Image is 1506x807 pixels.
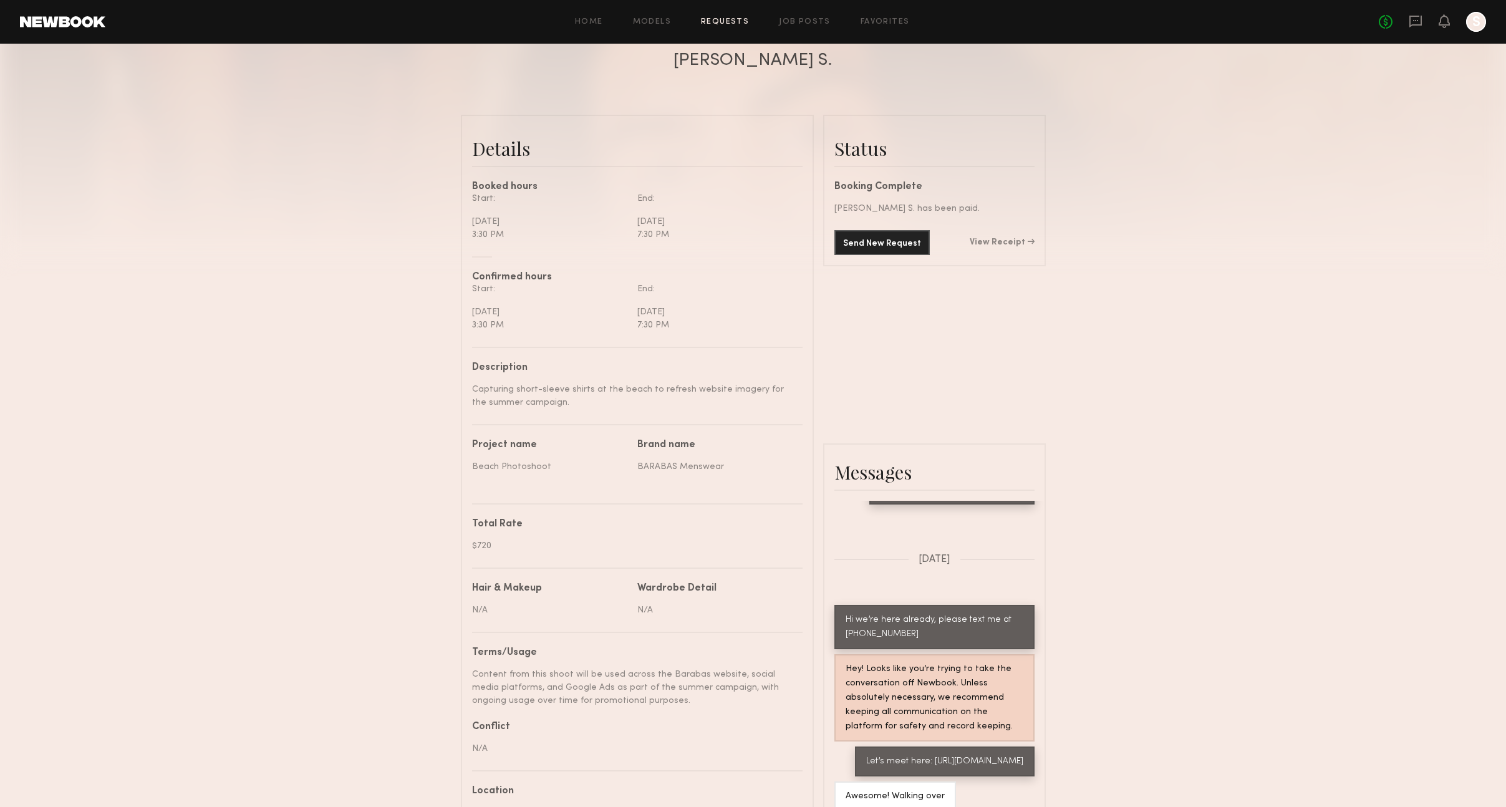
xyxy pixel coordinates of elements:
[472,192,628,205] div: Start:
[472,440,628,450] div: Project name
[861,18,910,26] a: Favorites
[472,648,793,658] div: Terms/Usage
[472,306,628,319] div: [DATE]
[472,519,793,529] div: Total Rate
[472,722,793,732] div: Conflict
[637,306,793,319] div: [DATE]
[472,604,628,617] div: N/A
[834,202,1035,215] div: [PERSON_NAME] S. has been paid.
[472,539,793,553] div: $720
[779,18,831,26] a: Job Posts
[701,18,749,26] a: Requests
[834,230,930,255] button: Send New Request
[637,604,793,617] div: N/A
[637,228,793,241] div: 7:30 PM
[637,460,793,473] div: BARABAS Menswear
[637,192,793,205] div: End:
[834,182,1035,192] div: Booking Complete
[472,319,628,332] div: 3:30 PM
[919,554,950,565] span: [DATE]
[472,742,793,755] div: N/A
[472,136,803,161] div: Details
[846,662,1023,734] div: Hey! Looks like you’re trying to take the conversation off Newbook. Unless absolutely necessary, ...
[472,668,793,707] div: Content from this shoot will be used across the Barabas website, social media platforms, and Goog...
[673,52,833,69] div: [PERSON_NAME] S.
[637,440,793,450] div: Brand name
[633,18,671,26] a: Models
[846,790,945,804] div: Awesome! Walking over
[472,228,628,241] div: 3:30 PM
[637,215,793,228] div: [DATE]
[472,786,793,796] div: Location
[866,755,1023,769] div: Let’s meet here: [URL][DOMAIN_NAME]
[834,460,1035,485] div: Messages
[472,383,793,409] div: Capturing short-sleeve shirts at the beach to refresh website imagery for the summer campaign.
[637,283,793,296] div: End:
[472,460,628,473] div: Beach Photoshoot
[575,18,603,26] a: Home
[846,613,1023,642] div: Hi we’re here already, please text me at [PHONE_NUMBER]
[834,136,1035,161] div: Status
[472,363,793,373] div: Description
[472,283,628,296] div: Start:
[970,238,1035,247] a: View Receipt
[472,273,803,283] div: Confirmed hours
[1466,12,1486,32] a: S
[637,319,793,332] div: 7:30 PM
[472,215,628,228] div: [DATE]
[472,584,542,594] div: Hair & Makeup
[637,584,717,594] div: Wardrobe Detail
[472,182,803,192] div: Booked hours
